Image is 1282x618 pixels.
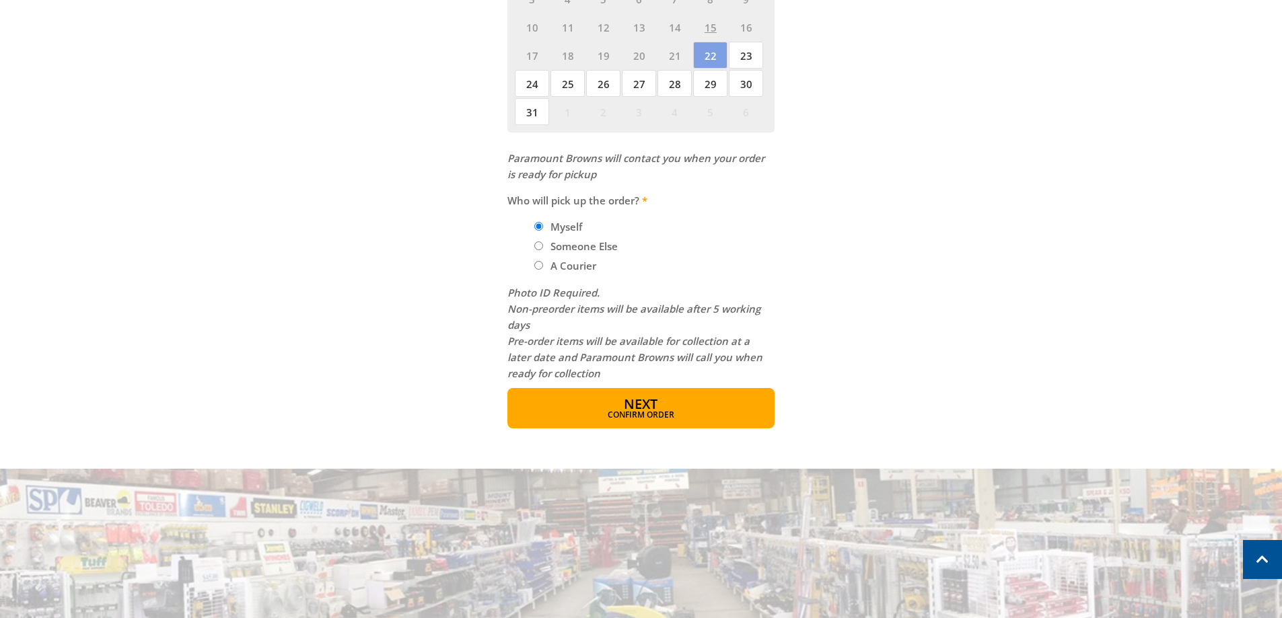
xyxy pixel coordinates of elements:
input: Please select who will pick up the order. [534,241,543,250]
span: 5 [693,98,727,125]
span: 21 [657,42,692,69]
input: Please select who will pick up the order. [534,222,543,231]
span: 10 [515,13,549,40]
span: 27 [622,70,656,97]
em: Photo ID Required. Non-preorder items will be available after 5 working days Pre-order items will... [507,286,762,380]
input: Please select who will pick up the order. [534,261,543,270]
span: Confirm order [536,411,746,419]
span: 16 [729,13,763,40]
span: 19 [586,42,620,69]
span: 2 [586,98,620,125]
span: 4 [657,98,692,125]
span: 22 [693,42,727,69]
span: 3 [622,98,656,125]
span: 12 [586,13,620,40]
span: 26 [586,70,620,97]
label: Who will pick up the order? [507,192,775,208]
span: 31 [515,98,549,125]
span: 13 [622,13,656,40]
span: 30 [729,70,763,97]
em: Paramount Browns will contact you when your order is ready for pickup [507,151,764,181]
span: 20 [622,42,656,69]
span: 23 [729,42,763,69]
label: Someone Else [546,235,622,258]
span: Next [624,395,657,413]
span: 15 [693,13,727,40]
label: A Courier [546,254,601,277]
span: 24 [515,70,549,97]
span: 14 [657,13,692,40]
span: 1 [550,98,585,125]
span: 28 [657,70,692,97]
button: Next Confirm order [507,388,775,428]
span: 17 [515,42,549,69]
span: 25 [550,70,585,97]
span: 18 [550,42,585,69]
span: 11 [550,13,585,40]
span: 29 [693,70,727,97]
label: Myself [546,215,587,238]
span: 6 [729,98,763,125]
